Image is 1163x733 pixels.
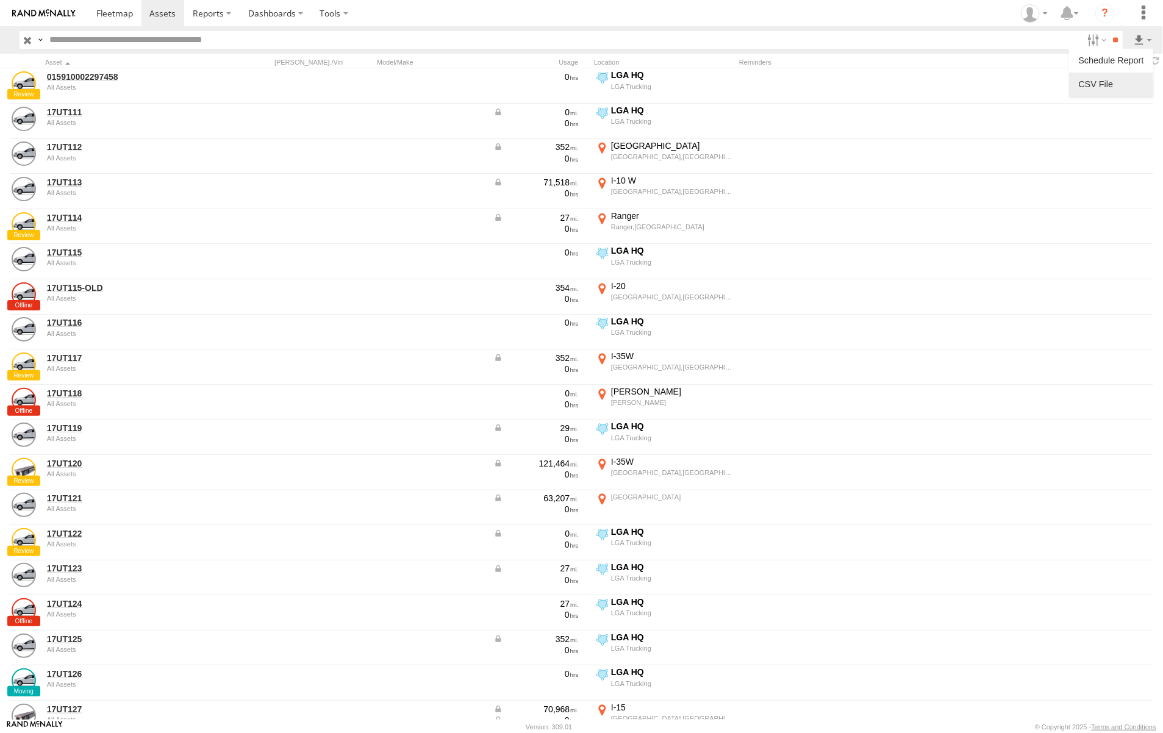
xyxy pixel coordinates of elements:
[611,351,732,362] div: I-35W
[47,212,214,223] a: 17UT114
[594,526,734,559] label: Click to View Current Location
[47,154,214,162] div: undefined
[47,400,214,407] div: undefined
[493,609,579,620] div: 0
[12,317,36,341] a: View Asset Details
[611,328,732,337] div: LGA Trucking
[12,9,76,18] img: rand-logo.svg
[47,247,214,258] a: 17UT115
[611,258,732,266] div: LGA Trucking
[611,468,732,477] div: [GEOGRAPHIC_DATA],[GEOGRAPHIC_DATA]
[492,58,589,66] div: Usage
[493,317,579,328] div: 0
[493,153,579,164] div: 0
[493,493,579,504] div: Data from Vehicle CANbus
[12,423,36,447] a: View Asset Details
[594,492,734,524] label: Click to View Current Location
[12,352,36,377] a: View Asset Details
[611,644,732,653] div: LGA Trucking
[611,117,732,126] div: LGA Trucking
[611,493,732,501] div: [GEOGRAPHIC_DATA]
[594,667,734,699] label: Click to View Current Location
[12,141,36,166] a: View Asset Details
[1082,31,1109,49] label: Search Filter Options
[47,330,214,337] div: undefined
[35,31,45,49] label: Search Query
[47,505,214,512] div: undefined
[47,189,214,196] div: undefined
[12,493,36,517] a: View Asset Details
[611,526,732,537] div: LGA HQ
[611,105,732,116] div: LGA HQ
[611,175,732,186] div: I-10 W
[594,140,734,173] label: Click to View Current Location
[611,714,732,723] div: [GEOGRAPHIC_DATA],[GEOGRAPHIC_DATA]
[493,634,579,645] div: Data from Vehicle CANbus
[493,434,579,445] div: 0
[493,704,579,715] div: Data from Vehicle CANbus
[47,388,214,399] a: 17UT118
[12,212,36,237] a: View Asset Details
[493,715,579,726] div: Data from Vehicle CANbus
[611,538,732,547] div: LGA Trucking
[1148,55,1163,66] span: Refresh
[12,107,36,131] a: View Asset Details
[47,716,214,723] div: undefined
[12,177,36,201] a: View Asset Details
[493,293,579,304] div: 0
[47,704,214,715] a: 17UT127
[7,721,63,733] a: Visit our Website
[493,107,579,118] div: Data from Vehicle CANbus
[611,316,732,327] div: LGA HQ
[493,141,579,152] div: Data from Vehicle CANbus
[12,282,36,307] a: View Asset Details
[12,668,36,693] a: View Asset Details
[1133,31,1153,49] label: Export results as...
[594,175,734,208] label: Click to View Current Location
[47,365,214,372] div: undefined
[493,598,579,609] div: 27
[611,140,732,151] div: [GEOGRAPHIC_DATA]
[47,224,214,232] div: undefined
[611,574,732,582] div: LGA Trucking
[611,596,732,607] div: LGA HQ
[47,610,214,618] div: undefined
[12,458,36,482] a: View Asset Details
[47,681,214,688] div: undefined
[493,363,579,374] div: 0
[493,212,579,223] div: Data from Vehicle CANbus
[611,82,732,91] div: LGA Trucking
[611,245,732,256] div: LGA HQ
[611,398,732,407] div: [PERSON_NAME]
[611,70,732,80] div: LGA HQ
[594,632,734,665] label: Click to View Current Location
[493,504,579,515] div: 0
[47,282,214,293] a: 17UT115-OLD
[45,58,216,66] div: Click to Sort
[274,58,372,66] div: [PERSON_NAME]./Vin
[47,141,214,152] a: 17UT112
[493,458,579,469] div: Data from Vehicle CANbus
[493,399,579,410] div: 0
[47,71,214,82] a: 015910002297458
[47,470,214,477] div: undefined
[611,609,732,617] div: LGA Trucking
[594,386,734,419] label: Click to View Current Location
[493,223,579,234] div: 0
[47,423,214,434] a: 17UT119
[493,528,579,539] div: Data from Vehicle CANbus
[611,363,732,371] div: [GEOGRAPHIC_DATA],[GEOGRAPHIC_DATA]
[1074,51,1148,70] label: Schedule Asset Details Report
[12,247,36,271] a: View Asset Details
[493,668,579,679] div: 0
[47,295,214,302] div: undefined
[47,493,214,504] a: 17UT121
[493,71,579,82] div: 0
[47,352,214,363] a: 17UT117
[611,702,732,713] div: I-15
[611,679,732,688] div: LGA Trucking
[611,456,732,467] div: I-35W
[493,423,579,434] div: Data from Vehicle CANbus
[493,352,579,363] div: Data from Vehicle CANbus
[493,282,579,293] div: 354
